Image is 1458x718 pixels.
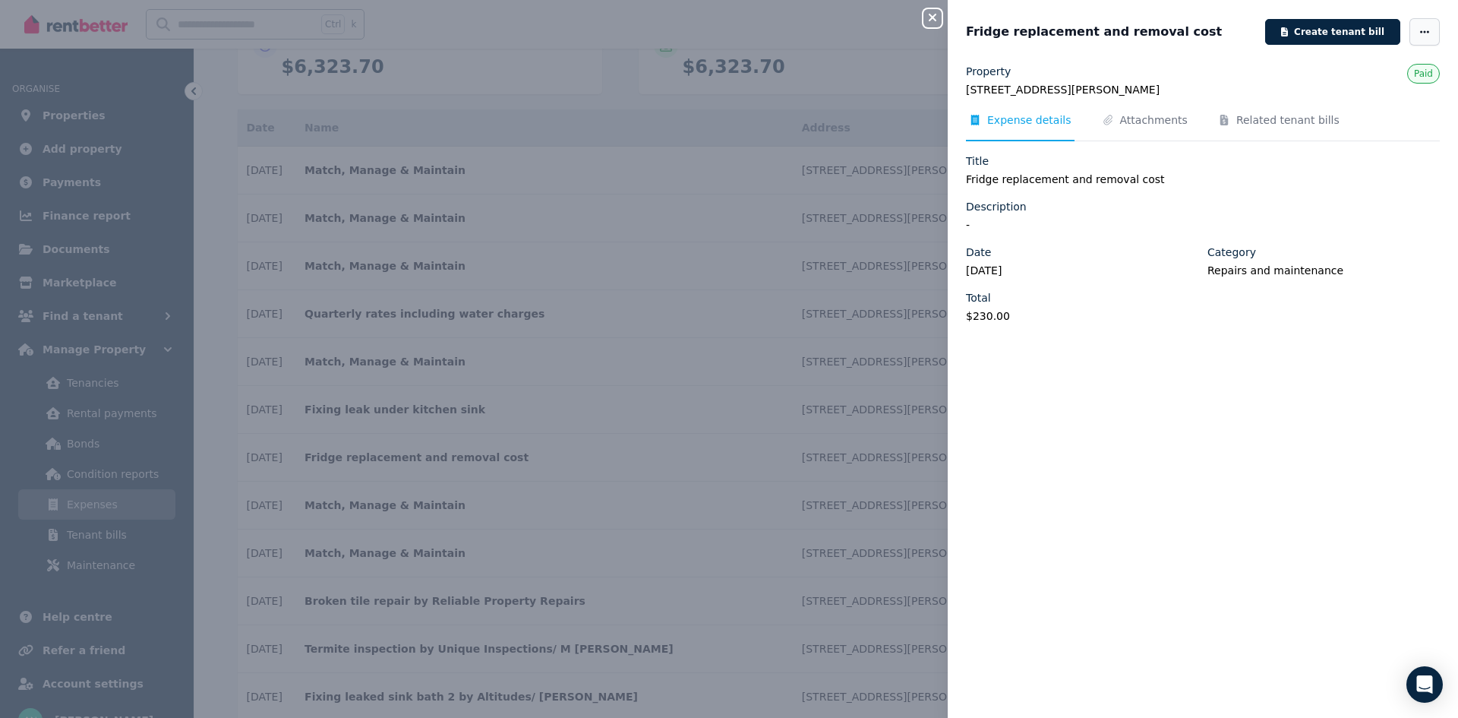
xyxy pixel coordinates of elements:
div: Open Intercom Messenger [1406,666,1443,703]
label: Date [966,245,991,260]
legend: - [966,217,1440,232]
legend: $230.00 [966,308,1198,324]
button: Create tenant bill [1265,19,1400,45]
span: Attachments [1120,112,1188,128]
label: Total [966,290,991,305]
label: Property [966,64,1011,79]
legend: [STREET_ADDRESS][PERSON_NAME] [966,82,1440,97]
legend: [DATE] [966,263,1198,278]
span: Paid [1414,68,1433,79]
span: Related tenant bills [1236,112,1340,128]
span: Expense details [987,112,1071,128]
span: Fridge replacement and removal cost [966,23,1222,41]
label: Description [966,199,1027,214]
legend: Fridge replacement and removal cost [966,172,1440,187]
legend: Repairs and maintenance [1207,263,1440,278]
label: Category [1207,245,1256,260]
label: Title [966,153,989,169]
nav: Tabs [966,112,1440,141]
